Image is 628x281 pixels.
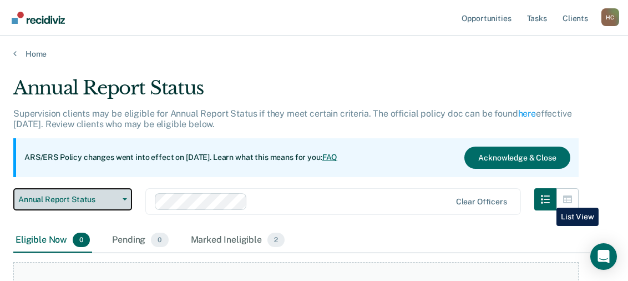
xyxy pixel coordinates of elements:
[12,12,65,24] img: Recidiviz
[322,153,338,162] a: FAQ
[73,233,90,247] span: 0
[601,8,619,26] div: H C
[13,228,92,253] div: Eligible Now0
[601,8,619,26] button: Profile dropdown button
[464,147,570,169] button: Acknowledge & Close
[24,152,337,163] p: ARS/ERS Policy changes went into effect on [DATE]. Learn what this means for you:
[110,228,170,253] div: Pending0
[590,243,617,270] div: Open Intercom Messenger
[151,233,168,247] span: 0
[13,188,132,210] button: Annual Report Status
[518,108,536,119] a: here
[456,197,507,207] div: Clear officers
[267,233,285,247] span: 2
[13,49,615,59] a: Home
[13,77,579,108] div: Annual Report Status
[13,108,571,129] p: Supervision clients may be eligible for Annual Report Status if they meet certain criteria. The o...
[18,195,118,204] span: Annual Report Status
[189,228,287,253] div: Marked Ineligible2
